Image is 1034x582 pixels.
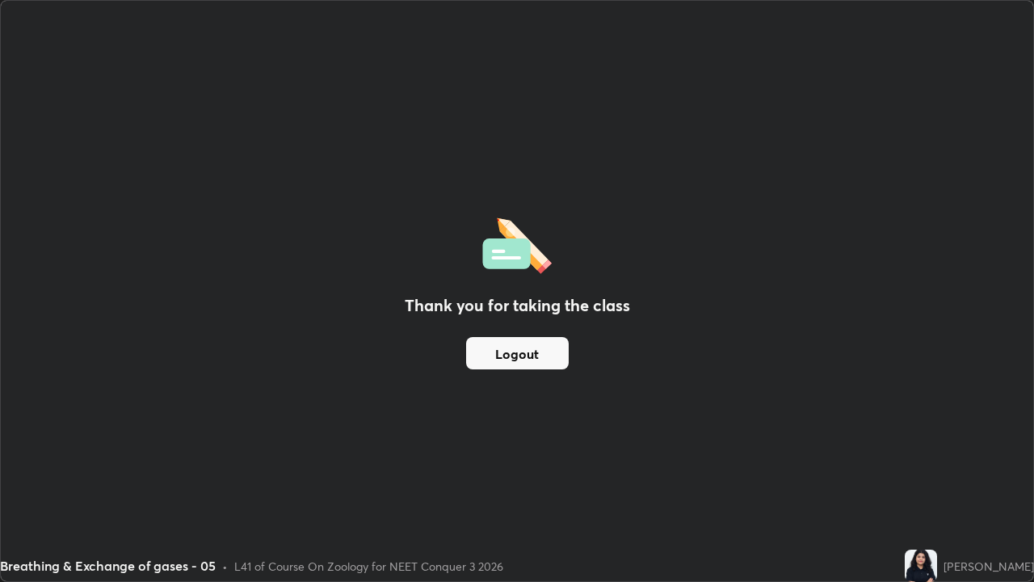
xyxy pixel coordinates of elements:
[222,558,228,575] div: •
[944,558,1034,575] div: [PERSON_NAME]
[905,550,937,582] img: d65cdba0ac1c438fb9f388b0b8c38f09.jpg
[234,558,503,575] div: L41 of Course On Zoology for NEET Conquer 3 2026
[482,213,552,274] img: offlineFeedback.1438e8b3.svg
[405,293,630,318] h2: Thank you for taking the class
[466,337,569,369] button: Logout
